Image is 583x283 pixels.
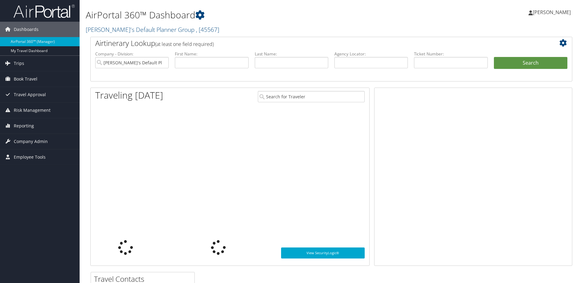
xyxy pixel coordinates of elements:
button: Search [494,57,567,69]
label: First Name: [175,51,248,57]
img: airportal-logo.png [13,4,75,18]
span: Risk Management [14,103,51,118]
span: [PERSON_NAME] [533,9,571,16]
span: Employee Tools [14,149,46,165]
span: Book Travel [14,71,37,87]
span: Reporting [14,118,34,134]
label: Ticket Number: [414,51,487,57]
span: Company Admin [14,134,48,149]
h2: Airtinerary Lookup [95,38,527,48]
label: Last Name: [255,51,328,57]
span: Travel Approval [14,87,46,102]
span: Dashboards [14,22,39,37]
span: (at least one field required) [155,41,214,47]
input: Search for Traveler [258,91,365,102]
span: Trips [14,56,24,71]
a: View SecurityLogic® [281,247,365,258]
h1: Traveling [DATE] [95,89,163,102]
label: Agency Locator: [334,51,408,57]
span: , [ 45567 ] [196,25,219,34]
label: Company - Division: [95,51,169,57]
a: [PERSON_NAME] [528,3,577,21]
a: [PERSON_NAME]'s Default Planner Group [86,25,219,34]
h1: AirPortal 360™ Dashboard [86,9,413,21]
